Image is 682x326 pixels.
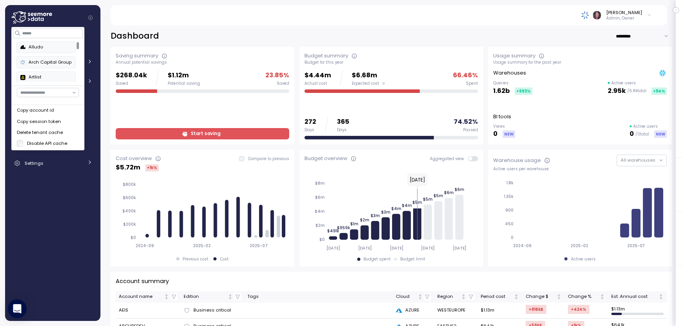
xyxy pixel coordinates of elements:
p: Queries [493,80,532,86]
div: Region [437,293,460,300]
td: $1.13m [478,303,522,319]
div: +114 % [652,87,667,95]
label: Disable API cache [23,140,67,146]
p: $268.04k [116,70,147,81]
tspan: $5m [433,193,443,198]
tspan: 450 [505,221,514,226]
div: Copy session token [17,118,79,125]
h2: Dashboard [111,30,159,42]
tspan: $4m [401,203,412,208]
img: 6628aa71fabf670d87b811be.PNG [20,75,25,80]
tspan: $8m [315,181,325,186]
div: Budget spent [363,257,391,262]
td: WESTEUROPE [434,303,478,319]
tspan: 2024-09 [513,243,532,248]
button: Collapse navigation [86,15,95,21]
a: Start saving [116,128,289,139]
p: 66.46 % [453,70,478,81]
tspan: $6m [444,190,454,195]
p: BI tools [493,113,511,121]
img: 68790ce639d2d68da1992664.PNG [581,11,589,19]
tspan: [DATE] [358,246,372,251]
tspan: $4m [315,209,325,214]
a: Discovery [8,93,97,109]
th: Period costNot sorted [478,291,522,303]
div: Previous cost [183,257,208,262]
tspan: 1.35k [504,194,514,199]
span: Expected cost [352,81,379,86]
div: Alludo [20,44,72,51]
div: Delete tenant cache [17,129,79,136]
img: 68790ce639d2d68da1992664.PNG [20,60,25,65]
div: Usage summary [493,52,535,60]
a: Settings [8,155,97,171]
div: NEW [503,130,515,138]
p: / 6.8k total [627,88,646,94]
th: Change $Not sorted [523,291,565,303]
div: Active users per warehouse [493,166,667,172]
p: $ 5.72m [116,162,140,173]
tspan: $2m [315,223,325,228]
div: Change % [568,293,598,300]
tspan: 2025-07 [250,243,268,248]
div: Active users [571,257,596,262]
button: All warehouses [617,155,667,166]
div: Not sorted [417,294,423,299]
td: $ 1.13m [608,303,667,319]
th: EditionNot sorted [181,291,244,303]
a: Monitoring [8,74,97,90]
span: Settings [25,160,43,166]
div: Not sorted [227,294,233,299]
div: Days [304,127,316,133]
img: ACg8ocLDuIZlR5f2kIgtapDwVC7yp445s3OgbrQTIAV7qYj8P05r5pI=s96-c [593,11,601,19]
div: Annual potential savings [116,60,289,65]
tspan: $2m [360,217,369,223]
img: 68b85438e78823e8cb7db339.PNG [20,45,25,50]
th: CloudNot sorted [393,291,434,303]
tspan: $5m [412,200,422,205]
div: Cost overview [116,155,152,162]
div: Budget summary [304,52,348,60]
span: Aggregated view [430,156,468,161]
p: $4.44m [304,70,331,81]
div: Cloud [396,293,416,300]
tspan: 0 [511,235,514,240]
th: RegionNot sorted [434,291,478,303]
div: +424 % [568,305,589,314]
p: Admin, Owner [606,16,642,21]
div: Budget limit [400,257,425,262]
div: Open Intercom Messenger [8,299,27,318]
tspan: [DATE] [453,246,466,251]
div: Edition [184,293,226,300]
tspan: $3m [381,209,390,214]
tspan: $491k [327,228,339,233]
div: Copy account id [17,107,79,114]
p: 1.62b [493,86,510,96]
p: Active users [611,80,636,86]
div: Warehouse usage [493,157,541,164]
tspan: [DATE] [389,246,403,251]
div: Saved [277,81,289,86]
tspan: 2024-09 [136,243,154,248]
text: [DATE] [410,176,425,183]
p: Account summary [116,277,169,286]
div: Saved [116,81,147,86]
p: Warehouses [493,69,526,77]
th: Change %Not sorted [565,291,608,303]
div: Actual cost [304,81,331,86]
div: +1k % [145,164,159,171]
div: Account name [119,293,163,300]
p: 365 [337,117,349,127]
a: Marketplace [8,132,97,148]
div: [PERSON_NAME] [606,9,642,16]
p: Views [493,124,515,129]
p: 0 [630,129,634,139]
div: Change $ [526,293,555,300]
tspan: $3m [371,213,380,218]
tspan: 2025-02 [571,243,588,248]
div: AZURE [396,307,431,314]
a: Dashboard [8,36,97,51]
div: Potential saving [168,81,200,86]
div: Not sorted [514,294,519,299]
tspan: [DATE] [421,246,435,251]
